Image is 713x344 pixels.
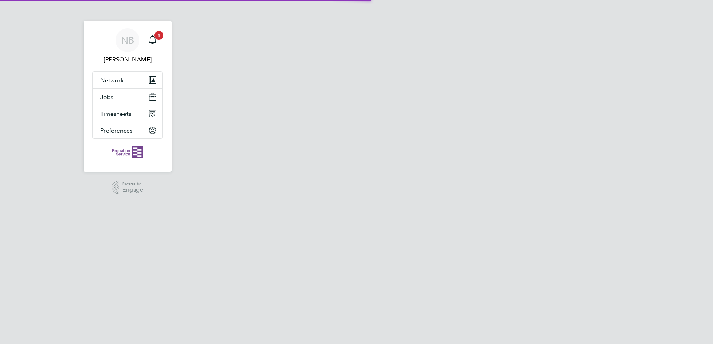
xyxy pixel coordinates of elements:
[145,28,160,52] a: 1
[122,187,143,193] span: Engage
[100,127,132,134] span: Preferences
[122,181,143,187] span: Powered by
[121,35,134,45] span: NB
[92,55,163,64] span: Nigel Bennett
[112,146,142,158] img: probationservice-logo-retina.png
[100,77,124,84] span: Network
[92,146,163,158] a: Go to home page
[93,72,162,88] button: Network
[84,21,172,172] nav: Main navigation
[112,181,144,195] a: Powered byEngage
[100,110,131,117] span: Timesheets
[100,93,113,101] span: Jobs
[93,105,162,122] button: Timesheets
[93,89,162,105] button: Jobs
[154,31,163,40] span: 1
[93,122,162,138] button: Preferences
[92,28,163,64] a: NB[PERSON_NAME]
